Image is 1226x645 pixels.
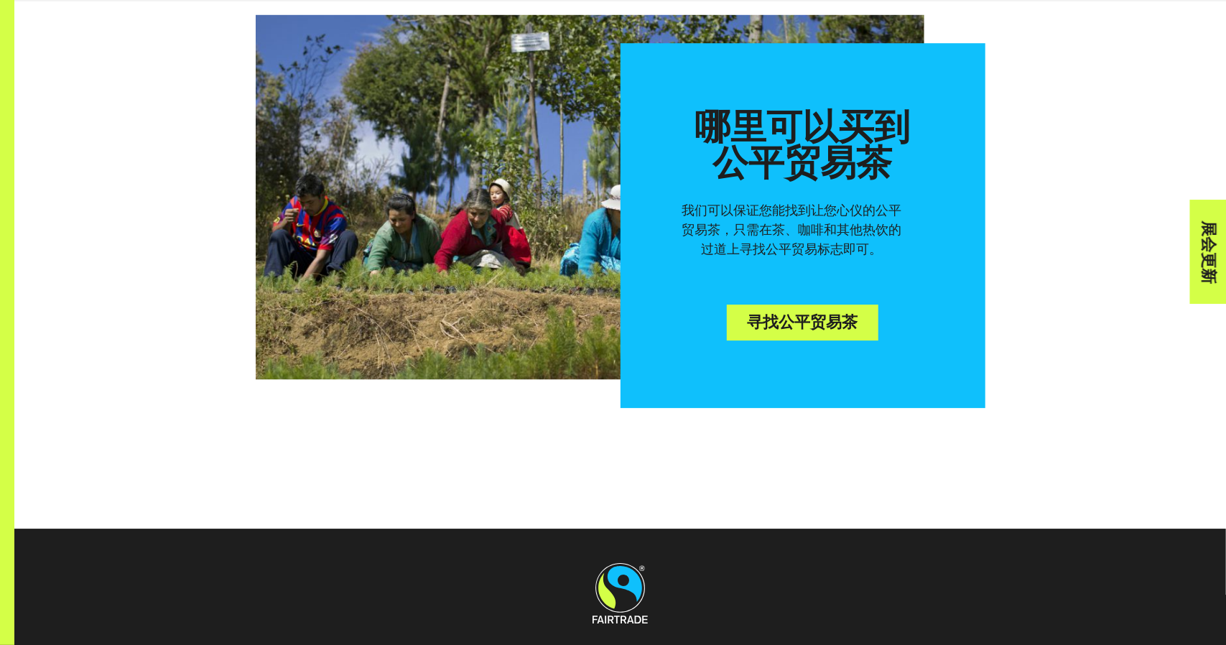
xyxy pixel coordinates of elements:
[727,305,878,341] a: 寻找公平贸易茶
[593,563,648,623] img: 澳大利亚新西兰公平贸易标志
[748,315,858,330] font: 寻找公平贸易茶
[1200,221,1216,284] font: 展会更新
[695,111,911,182] font: 哪里可以买到公平贸易茶
[682,202,902,256] font: 我们可以保证您能找到让您心仪的公平贸易茶，只需在茶、咖啡和其他热饮的过道上寻找公平贸易标志即可。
